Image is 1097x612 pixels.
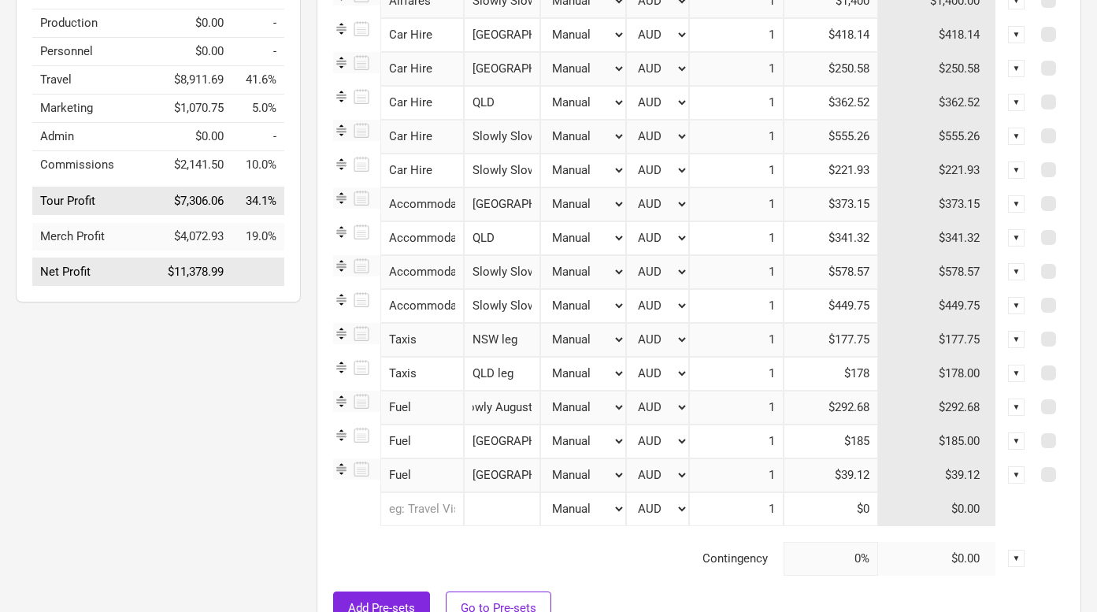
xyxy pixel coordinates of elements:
[333,122,350,139] img: Re-order
[1008,60,1025,77] div: ▼
[878,52,996,86] td: $250.58
[32,66,159,95] td: Travel
[32,9,159,38] td: Production
[1008,365,1025,382] div: ▼
[380,52,464,86] div: Car Hire
[380,221,464,255] div: Accommodation
[878,357,996,391] td: $178.00
[878,492,996,526] td: $0.00
[464,86,540,120] input: QLD
[232,38,284,66] td: Personnel as % of Tour Income
[878,255,996,289] td: $578.57
[32,123,159,151] td: Admin
[464,391,540,425] input: Slowly Slowly August
[159,95,232,123] td: $1,070.75
[159,151,232,180] td: $2,141.50
[232,258,284,287] td: Net Profit as % of Tour Income
[464,154,540,187] input: Slowly Slowly November
[232,66,284,95] td: Travel as % of Tour Income
[380,357,464,391] div: Taxis
[380,86,464,120] div: Car Hire
[380,425,464,458] div: Fuel
[333,291,350,308] img: Re-order
[232,123,284,151] td: Admin as % of Tour Income
[1008,26,1025,43] div: ▼
[878,120,996,154] td: $555.26
[878,154,996,187] td: $221.93
[878,18,996,52] td: $418.14
[333,156,350,172] img: Re-order
[333,54,350,71] img: Re-order
[159,66,232,95] td: $8,911.69
[464,357,540,391] input: QLD leg
[464,323,540,357] input: NSW leg
[1008,550,1025,567] div: ▼
[464,289,540,323] input: Slowly Slowly November
[380,18,464,52] div: Car Hire
[1008,331,1025,348] div: ▼
[878,323,996,357] td: $177.75
[878,289,996,323] td: $449.75
[1008,195,1025,213] div: ▼
[32,258,159,287] td: Net Profit
[232,151,284,180] td: Commissions as % of Tour Income
[380,458,464,492] div: Fuel
[333,542,784,576] td: Contingency
[380,187,464,221] div: Accommodation
[878,542,996,576] td: $0.00
[878,221,996,255] td: $341.32
[464,458,540,492] input: NSW
[464,18,540,52] input: Adelaide
[232,223,284,250] td: Merch Profit as % of Tour Income
[333,359,350,376] img: Re-order
[1008,94,1025,111] div: ▼
[464,221,540,255] input: QLD
[878,425,996,458] td: $185.00
[1008,297,1025,314] div: ▼
[159,223,232,250] td: $4,072.93
[232,95,284,123] td: Marketing as % of Tour Income
[32,187,159,215] td: Tour Profit
[333,20,350,37] img: Re-order
[32,223,159,250] td: Merch Profit
[1008,229,1025,247] div: ▼
[1008,399,1025,416] div: ▼
[159,38,232,66] td: $0.00
[1008,161,1025,179] div: ▼
[878,391,996,425] td: $292.68
[333,393,350,410] img: Re-order
[1008,263,1025,280] div: ▼
[232,187,284,215] td: Tour Profit as % of Tour Income
[464,52,540,86] input: NSW
[333,258,350,274] img: Re-order
[32,151,159,180] td: Commissions
[333,224,350,240] img: Re-order
[464,255,540,289] input: Slowly Slowly August
[464,425,540,458] input: Adelaide
[32,38,159,66] td: Personnel
[232,9,284,38] td: Production as % of Tour Income
[380,120,464,154] div: Car Hire
[878,86,996,120] td: $362.52
[333,88,350,105] img: Re-order
[159,258,232,287] td: $11,378.99
[159,187,232,215] td: $7,306.06
[333,427,350,443] img: Re-order
[380,255,464,289] div: Accommodation
[380,154,464,187] div: Car Hire
[464,187,540,221] input: NSW
[380,289,464,323] div: Accommodation
[878,458,996,492] td: $39.12
[333,190,350,206] img: Re-order
[32,95,159,123] td: Marketing
[1008,466,1025,484] div: ▼
[380,492,464,526] input: eg: Travel Visa Costs
[333,461,350,477] img: Re-order
[1008,432,1025,450] div: ▼
[333,325,350,342] img: Re-order
[159,123,232,151] td: $0.00
[380,323,464,357] div: Taxis
[159,9,232,38] td: $0.00
[464,120,540,154] input: Slowly Slowly August
[380,391,464,425] div: Fuel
